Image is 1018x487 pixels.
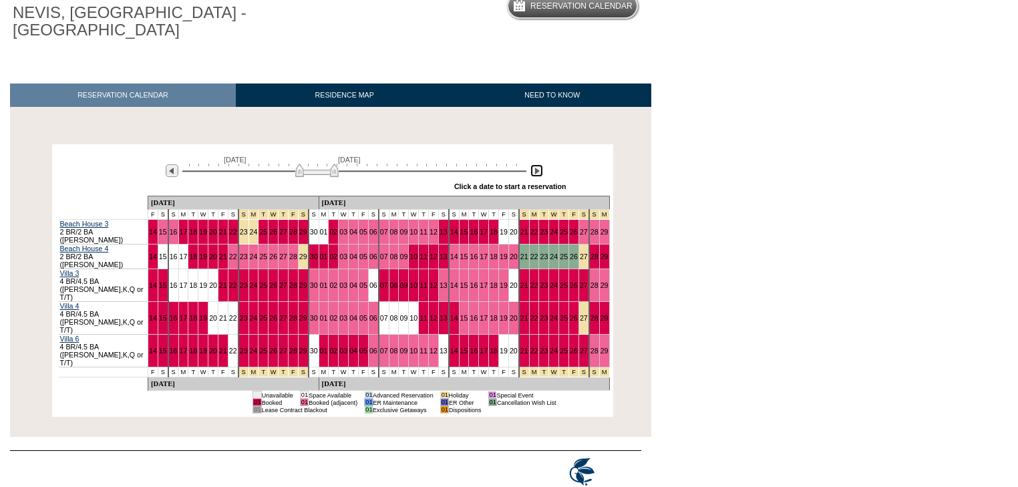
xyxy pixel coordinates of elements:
td: S [368,210,378,220]
span: [DATE] [338,156,361,164]
a: 20 [510,314,518,322]
a: 30 [310,228,318,236]
a: RESIDENCE MAP [236,84,454,107]
a: 18 [490,253,498,261]
a: 21 [520,281,528,289]
a: 15 [460,253,468,261]
a: 12 [430,281,438,289]
a: 26 [269,228,277,236]
a: 20 [510,228,518,236]
a: 19 [500,253,508,261]
a: 23 [540,253,548,261]
a: 24 [250,314,258,322]
td: Thanksgiving [269,210,279,220]
a: 24 [250,253,258,261]
a: 20 [209,228,217,236]
a: 27 [580,253,588,261]
a: 06 [369,228,377,236]
a: 15 [460,314,468,322]
a: 18 [490,314,498,322]
td: T [469,210,479,220]
a: 19 [500,314,508,322]
a: 22 [229,228,237,236]
a: 26 [269,281,277,289]
td: Christmas [559,210,569,220]
td: W [198,210,208,220]
a: 17 [180,281,188,289]
a: 02 [329,281,337,289]
td: T [399,210,409,220]
td: [DATE] [319,196,609,210]
a: 10 [409,281,417,289]
a: 22 [229,281,237,289]
a: 19 [199,228,207,236]
a: 20 [510,253,518,261]
a: 13 [440,347,448,355]
td: New Year's [589,210,599,220]
a: 09 [399,228,407,236]
td: M [389,210,399,220]
a: 29 [601,314,609,322]
a: 25 [259,314,267,322]
a: 03 [339,281,347,289]
td: F [359,210,369,220]
a: 11 [419,314,428,322]
a: 25 [259,253,267,261]
a: 30 [310,253,318,261]
a: 01 [320,314,328,322]
a: 27 [279,281,287,289]
a: 24 [250,347,258,355]
a: 09 [399,314,407,322]
a: 04 [349,253,357,261]
a: 09 [399,253,407,261]
a: 19 [199,253,207,261]
a: 02 [329,314,337,322]
a: 26 [570,347,578,355]
a: 13 [440,314,448,322]
a: 08 [390,253,398,261]
a: 17 [480,253,488,261]
a: 23 [240,314,248,322]
a: 26 [269,347,277,355]
td: 4 BR/4.5 BA ([PERSON_NAME],K,Q or T/T) [59,335,148,367]
td: S [228,210,238,220]
a: 29 [601,281,609,289]
a: 22 [229,347,237,355]
td: S [158,210,168,220]
a: 24 [550,314,558,322]
a: 04 [349,347,357,355]
td: [DATE] [148,196,319,210]
a: 22 [530,314,538,322]
a: 29 [299,281,307,289]
td: W [339,210,349,220]
a: 14 [450,314,458,322]
a: 23 [240,281,248,289]
td: F [218,210,228,220]
a: 03 [339,253,347,261]
a: 20 [510,281,518,289]
a: 24 [550,281,558,289]
a: 22 [530,347,538,355]
td: New Year's [599,210,609,220]
td: S [168,210,178,220]
a: 29 [601,347,609,355]
a: 25 [560,347,568,355]
a: 28 [289,228,297,236]
a: Villa 4 [60,302,79,310]
a: 12 [430,253,438,261]
img: Previous [166,164,178,177]
a: 11 [419,253,428,261]
a: 28 [289,281,297,289]
a: 14 [149,253,157,261]
a: 01 [320,253,328,261]
a: 21 [219,253,227,261]
a: 11 [419,228,428,236]
a: 19 [199,314,207,322]
td: 2 BR/2 BA ([PERSON_NAME]) [59,220,148,245]
td: Christmas [578,210,588,220]
td: F [499,210,509,220]
a: 23 [240,253,248,261]
td: M [459,210,469,220]
a: RESERVATION CALENDAR [10,84,236,107]
a: 16 [170,253,178,261]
